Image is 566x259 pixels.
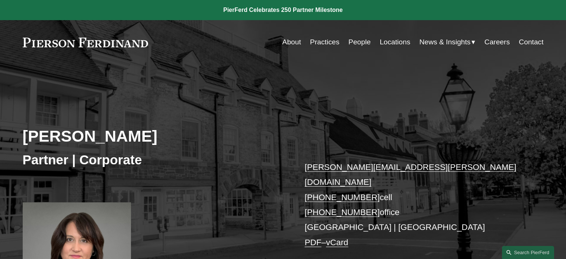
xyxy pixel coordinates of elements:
[348,35,371,49] a: People
[23,126,283,146] h2: [PERSON_NAME]
[305,208,380,217] a: [PHONE_NUMBER]
[419,35,476,49] a: folder dropdown
[310,35,339,49] a: Practices
[519,35,543,49] a: Contact
[23,152,283,168] h3: Partner | Corporate
[326,238,348,247] a: vCard
[305,160,522,250] p: cell office [GEOGRAPHIC_DATA] | [GEOGRAPHIC_DATA] –
[305,238,322,247] a: PDF
[419,36,471,49] span: News & Insights
[305,162,517,187] a: [PERSON_NAME][EMAIL_ADDRESS][PERSON_NAME][DOMAIN_NAME]
[282,35,301,49] a: About
[485,35,510,49] a: Careers
[502,246,554,259] a: Search this site
[380,35,410,49] a: Locations
[305,193,380,202] a: [PHONE_NUMBER]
